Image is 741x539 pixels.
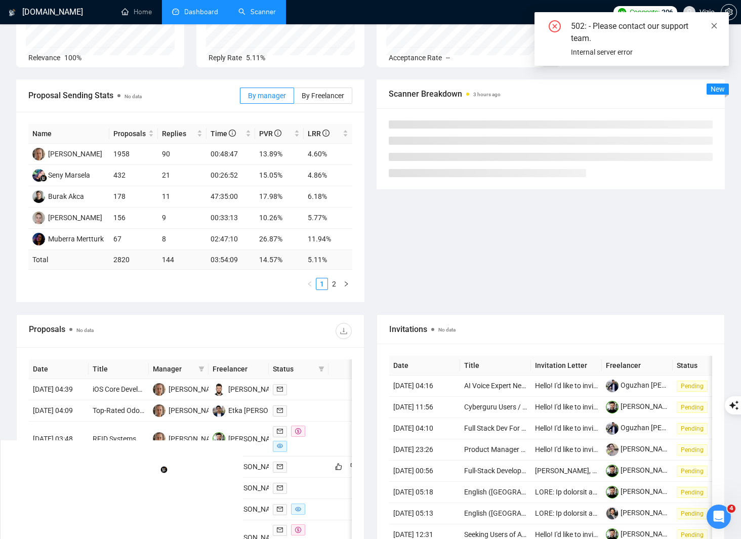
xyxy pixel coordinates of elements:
li: 2 [328,278,340,290]
td: 14.57 % [255,250,304,270]
img: OG [213,432,225,445]
td: [DATE] 03:48 [29,422,89,457]
span: dashboard [172,8,179,15]
img: SM [32,169,45,182]
img: c1iHAWsia0nR1HqZj7vVdqmwNk4pmB-p2SbHqtLkLcsy6A5cpGJWWhAL0dvfcHp1m_ [606,507,619,520]
a: RFID Systems Developer for Real-Time Data Tracking and Visualization [93,435,312,443]
span: mail [277,464,283,470]
span: info-circle [274,130,281,137]
div: [PERSON_NAME] [228,504,282,515]
td: Cyberguru Users / Cyber Awareness Leaders in Italy – Paid Survey [460,397,531,418]
span: 100% [64,54,81,62]
span: Proposals [113,128,146,139]
a: OG[PERSON_NAME] [213,462,282,470]
span: Dashboard [184,8,218,16]
th: Invitation Letter [531,356,602,376]
span: left [307,281,313,287]
a: BABurak Akca [32,192,84,200]
div: Burak Akca [48,191,84,202]
a: Pending [677,530,712,538]
th: Freelancer [602,356,673,376]
img: SK [32,148,45,160]
td: 26.87% [255,229,304,250]
button: download [336,323,352,339]
div: 502: - Please contact our support team. [571,20,717,45]
a: Cyberguru Users / Cyber Awareness Leaders in [GEOGRAPHIC_DATA] – Paid Survey [464,403,725,411]
button: like [333,461,345,473]
img: gigradar-bm.png [40,175,47,182]
span: Pending [677,508,708,519]
a: MC[PERSON_NAME] [213,505,282,513]
div: [PERSON_NAME] [228,461,282,472]
span: Scanner Breakdown [389,88,713,100]
img: SK [153,383,166,396]
a: Pending [677,445,712,453]
a: SK[PERSON_NAME] [153,406,223,414]
a: SMSeny Marsela [32,171,90,179]
td: 5.77% [304,208,352,229]
a: SK[PERSON_NAME] [32,149,102,157]
td: RFID Systems Developer for Real-Time Data Tracking and Visualization [89,422,148,457]
div: [PERSON_NAME] [228,482,282,493]
td: 5.11 % [304,250,352,270]
span: Invitations [389,323,712,336]
td: [DATE] 00:56 [389,461,460,482]
td: [DATE] 04:16 [389,376,460,397]
th: Title [460,356,531,376]
span: setting [721,8,736,16]
td: English (UK) Voice Actors Needed for Fictional Character Recording [460,503,531,524]
a: Pending [677,467,712,475]
img: c1ntb8EfcD4fRDMbFL2Ids_X2UMrq9QxXvC47xuukCApDWBZibKjrGYSBPBEYnsGNA [606,401,619,413]
a: Oguzhan [PERSON_NAME] [606,424,705,432]
a: Full Stack Dev For Existing Website [464,424,572,432]
td: iOS Core Developer (Swift/SwiftUI, API Integrations) [89,379,148,400]
td: 00:26:52 [207,165,255,186]
span: eye [295,506,301,512]
a: SK[PERSON_NAME] [153,434,223,442]
time: 3 hours ago [473,92,501,97]
a: Seeking Users of AI Coding & Development Tools – Paid Survey [464,530,659,538]
a: searchScanner [238,8,276,16]
div: [PERSON_NAME] [169,384,223,395]
li: Next Page [340,278,352,290]
span: close [711,22,718,29]
div: [PERSON_NAME] [228,433,282,444]
a: English ([GEOGRAPHIC_DATA]) Voice Actors Needed for Fictional Character Recording [464,509,733,517]
span: dollar [295,527,301,533]
a: homeHome [121,8,152,16]
a: Oguzhan [PERSON_NAME] [606,381,705,389]
a: 1 [316,278,327,289]
span: user [686,9,693,16]
div: [PERSON_NAME] [169,405,223,416]
a: English ([GEOGRAPHIC_DATA]) Voice Actors Needed for Fictional Character Recording [464,488,733,496]
a: ESEtka [PERSON_NAME] [213,406,298,414]
span: Pending [677,423,708,434]
span: info-circle [229,130,236,137]
th: Freelancer [209,359,268,379]
a: Top-Rated Odoo Developer with EDI Integration Experience [93,406,275,414]
td: 432 [109,165,158,186]
a: Pending [677,403,712,411]
a: SK[PERSON_NAME] [153,385,223,393]
span: -- [446,54,450,62]
div: [PERSON_NAME] [228,384,282,395]
span: filter [198,366,204,372]
a: [PERSON_NAME] Yalcin [606,509,695,517]
img: BA [32,190,45,203]
a: Pending [677,509,712,517]
span: right [343,281,349,287]
a: 2 [328,278,340,289]
span: Pending [677,381,708,392]
div: [PERSON_NAME] [48,212,102,223]
td: 10.26% [255,208,304,229]
a: MC[PERSON_NAME] [213,385,282,393]
div: Muberra Mertturk [48,233,104,244]
iframe: Intercom live chat [707,505,731,529]
div: [PERSON_NAME] [169,433,223,444]
td: 21 [158,165,207,186]
span: eye [277,443,283,449]
a: Pending [677,424,712,432]
td: Full Stack Dev For Existing Website [460,418,531,439]
span: 296 [662,7,673,18]
a: [PERSON_NAME] [606,402,675,410]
